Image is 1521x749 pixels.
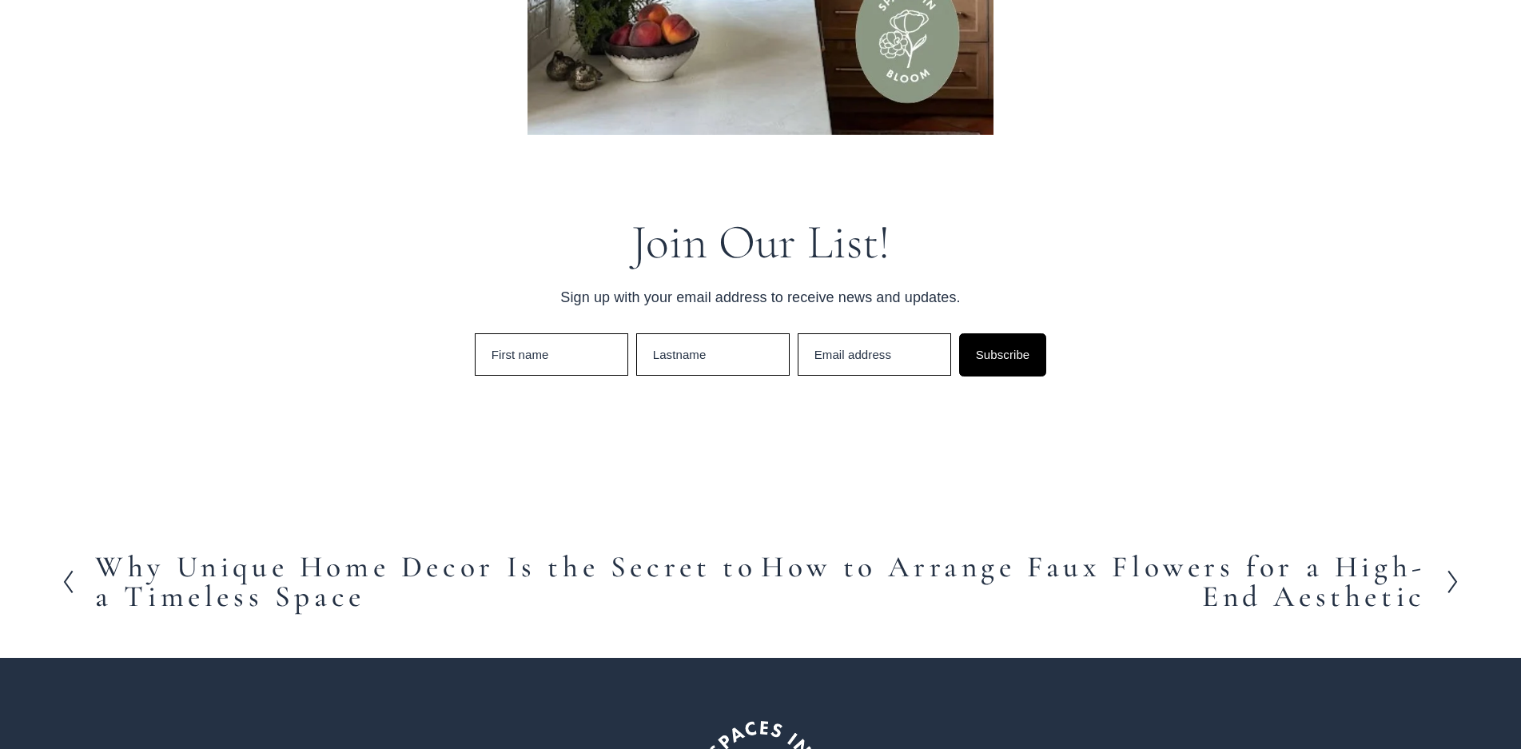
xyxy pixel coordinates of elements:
[61,552,760,612] a: Why Unique Home Decor Is the Secret to a Timeless Space
[761,552,1426,612] h2: How to Arrange Faux Flowers for a High-End Aesthetic
[317,286,1204,309] div: Sign up with your email address to receive news and updates.
[95,552,760,612] h2: Why Unique Home Decor Is the Secret to a Timeless Space
[317,218,1204,266] div: Join Our List!
[959,333,1047,376] button: Subscribe
[976,348,1030,361] span: Subscribe
[761,552,1460,612] a: How to Arrange Faux Flowers for a High-End Aesthetic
